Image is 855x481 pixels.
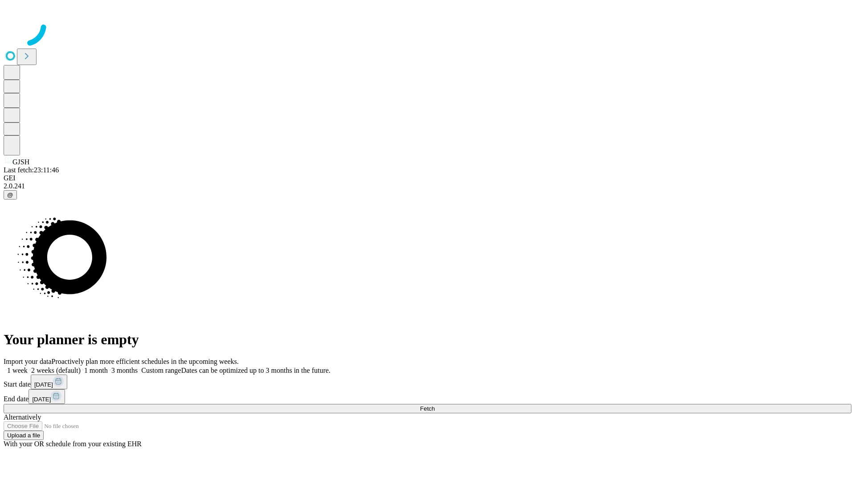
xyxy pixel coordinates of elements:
[4,440,142,448] span: With your OR schedule from your existing EHR
[4,174,851,182] div: GEI
[4,431,44,440] button: Upload a file
[181,367,330,374] span: Dates can be optimized up to 3 months in the future.
[4,166,59,174] span: Last fetch: 23:11:46
[52,358,239,365] span: Proactively plan more efficient schedules in the upcoming weeks.
[141,367,181,374] span: Custom range
[4,375,851,389] div: Start date
[4,182,851,190] div: 2.0.241
[34,381,53,388] span: [DATE]
[4,331,851,348] h1: Your planner is empty
[4,190,17,200] button: @
[4,413,41,421] span: Alternatively
[32,396,51,403] span: [DATE]
[12,158,29,166] span: GJSH
[31,367,81,374] span: 2 weeks (default)
[4,389,851,404] div: End date
[4,404,851,413] button: Fetch
[111,367,138,374] span: 3 months
[7,192,13,198] span: @
[84,367,108,374] span: 1 month
[4,358,52,365] span: Import your data
[420,405,435,412] span: Fetch
[7,367,28,374] span: 1 week
[31,375,67,389] button: [DATE]
[28,389,65,404] button: [DATE]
